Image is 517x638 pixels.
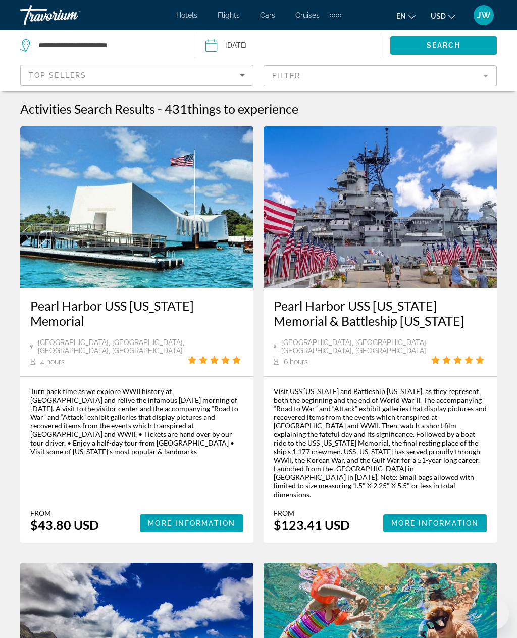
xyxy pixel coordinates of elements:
[431,9,455,23] button: Change currency
[29,71,86,79] span: Top Sellers
[391,519,479,527] span: More Information
[218,11,240,19] a: Flights
[148,519,235,527] span: More Information
[38,338,188,355] span: [GEOGRAPHIC_DATA], [GEOGRAPHIC_DATA], [GEOGRAPHIC_DATA], [GEOGRAPHIC_DATA]
[477,598,509,630] iframe: Button to launch messaging window
[264,65,497,87] button: Filter
[396,9,416,23] button: Change language
[30,387,243,456] div: Turn back time as we explore WWII history at [GEOGRAPHIC_DATA] and relive the infamous [DATE] mor...
[274,517,350,532] div: $123.41 USD
[205,30,380,61] button: Date: Nov 10, 2025
[20,101,155,116] h1: Activities Search Results
[471,5,497,26] button: User Menu
[30,509,99,517] div: From
[30,517,99,532] div: $43.80 USD
[187,101,298,116] span: things to experience
[330,7,341,23] button: Extra navigation items
[260,11,275,19] a: Cars
[30,298,243,328] a: Pearl Harbor USS [US_STATE] Memorial
[40,358,65,366] span: 4 hours
[140,514,243,532] button: More Information
[274,509,350,517] div: From
[427,41,461,50] span: Search
[274,387,487,499] div: Visit USS [US_STATE] and Battleship [US_STATE], as they represent both the beginning and the end ...
[396,12,406,20] span: en
[20,2,121,28] a: Travorium
[29,69,245,81] mat-select: Sort by
[284,358,308,366] span: 6 hours
[431,12,446,20] span: USD
[390,36,497,55] button: Search
[383,514,487,532] button: More Information
[176,11,197,19] a: Hotels
[281,338,431,355] span: [GEOGRAPHIC_DATA], [GEOGRAPHIC_DATA], [GEOGRAPHIC_DATA], [GEOGRAPHIC_DATA]
[165,101,298,116] h2: 431
[295,11,320,19] a: Cruises
[274,298,487,328] a: Pearl Harbor USS [US_STATE] Memorial & Battleship [US_STATE]
[20,126,253,288] img: 1f.jpg
[158,101,162,116] span: -
[477,10,491,20] span: JW
[264,126,497,288] img: 04.jpg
